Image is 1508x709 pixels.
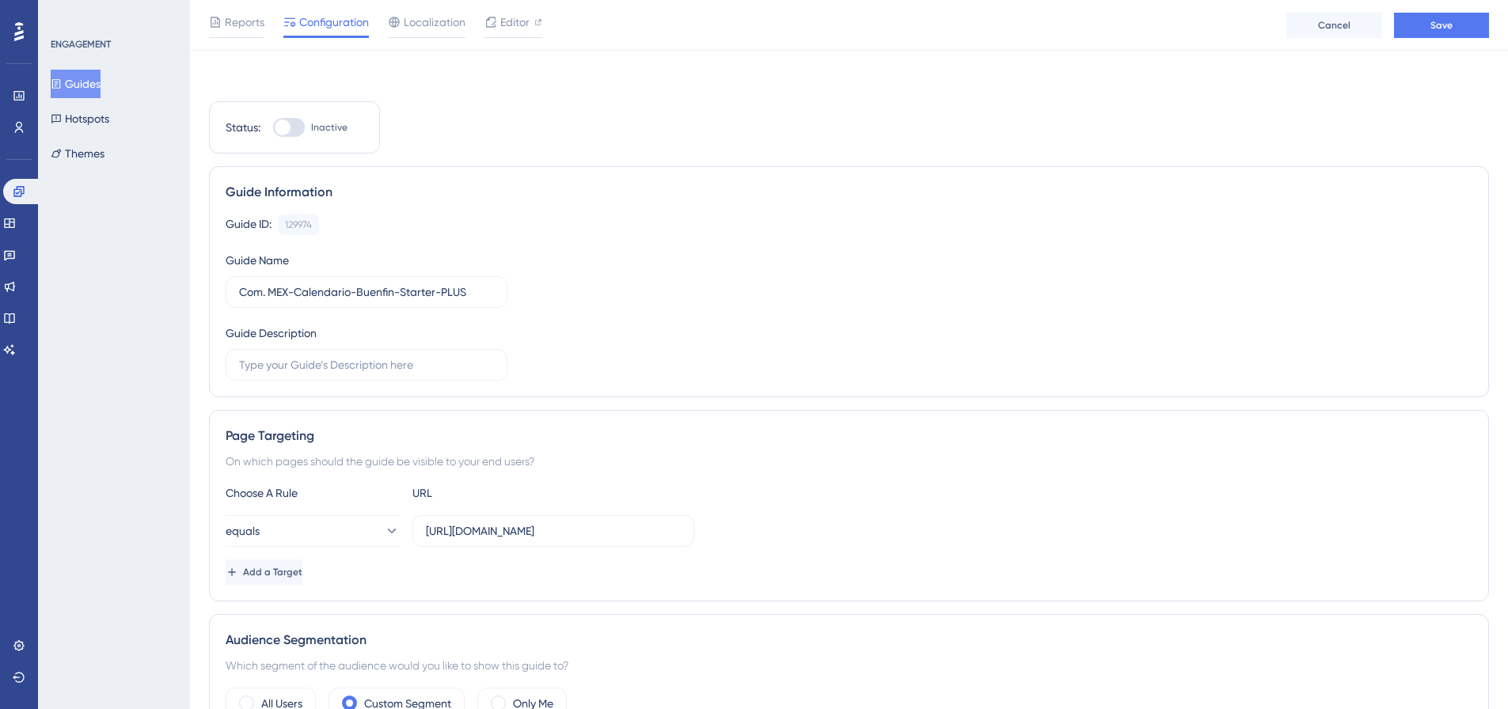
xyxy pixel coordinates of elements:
span: Inactive [311,121,348,134]
div: Guide ID: [226,214,272,235]
div: Guide Description [226,324,317,343]
div: URL [412,483,587,502]
div: Guide Name [226,251,289,270]
span: equals [226,521,260,540]
span: Editor [500,13,530,32]
button: Themes [51,139,104,168]
div: Status: [226,118,260,137]
div: Choose A Rule [226,483,400,502]
span: Configuration [299,13,369,32]
input: Type your Guide’s Name here [239,283,494,301]
span: Add a Target [243,566,302,578]
span: Reports [225,13,264,32]
button: Guides [51,70,101,98]
button: Save [1394,13,1489,38]
span: Cancel [1318,19,1350,32]
input: Type your Guide’s Description here [239,356,494,373]
input: yourwebsite.com/path [426,522,681,540]
button: Hotspots [51,104,109,133]
div: Guide Information [226,183,1472,202]
div: 129974 [285,218,312,231]
span: Save [1430,19,1453,32]
div: On which pages should the guide be visible to your end users? [226,452,1472,471]
span: Localization [404,13,465,32]
div: Page Targeting [226,427,1472,445]
div: Which segment of the audience would you like to show this guide to? [226,656,1472,675]
button: equals [226,515,400,547]
div: ENGAGEMENT [51,38,111,51]
div: Audience Segmentation [226,631,1472,650]
button: Add a Target [226,559,302,585]
button: Cancel [1286,13,1381,38]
